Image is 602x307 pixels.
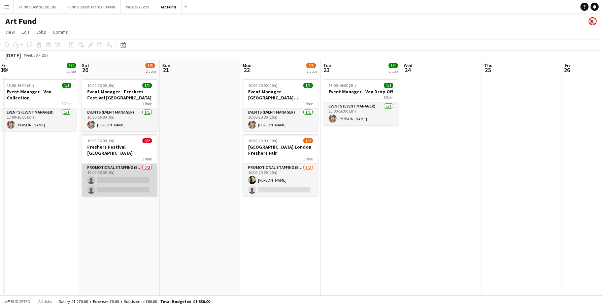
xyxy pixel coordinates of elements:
[7,83,34,88] span: 13:00-16:00 (3h)
[67,63,76,68] span: 1/1
[5,29,15,35] span: View
[323,62,331,68] span: Tue
[1,62,7,68] span: Fri
[82,62,89,68] span: Sat
[53,29,68,35] span: Comms
[243,109,318,131] app-card-role: Events (Event Manager)1/110:00-20:00 (10h)[PERSON_NAME]
[303,83,313,88] span: 1/1
[303,156,313,161] span: 1 Role
[82,109,157,131] app-card-role: Events (Event Manager)1/110:00-16:00 (6h)[PERSON_NAME]
[14,0,62,13] button: Purina Denta Life City
[87,83,114,88] span: 10:00-16:00 (6h)
[5,52,21,59] div: [DATE]
[36,29,46,35] span: Jobs
[564,66,570,74] span: 26
[22,29,29,35] span: Edit
[303,101,313,106] span: 1 Role
[160,299,210,304] span: Total Budgeted £1 330.00
[62,83,71,88] span: 1/1
[323,89,399,95] h3: Event Manager - Van Drop Off
[323,102,399,125] app-card-role: Events (Event Manager)1/113:00-16:00 (3h)[PERSON_NAME]
[121,0,155,13] button: Wrigleys Extra
[243,62,252,68] span: Mon
[50,28,71,36] a: Comms
[19,28,32,36] a: Edit
[142,83,152,88] span: 1/1
[67,69,76,74] div: 1 Job
[248,138,277,143] span: 10:00-20:00 (10h)
[243,79,318,131] app-job-card: 10:00-20:00 (10h)1/1Event Manager - [GEOGRAPHIC_DATA] [GEOGRAPHIC_DATA]1 RoleEvents (Event Manage...
[161,66,170,74] span: 21
[322,66,331,74] span: 23
[162,62,170,68] span: Sun
[243,144,318,156] h3: [GEOGRAPHIC_DATA] London Freshers Fair
[242,66,252,74] span: 22
[37,299,53,304] span: All jobs
[483,66,493,74] span: 25
[383,95,393,100] span: 1 Role
[306,63,316,68] span: 2/3
[484,62,493,68] span: Thu
[389,63,398,68] span: 1/1
[243,164,318,196] app-card-role: Promotional Staffing (Brand Ambassadors)1/210:00-20:00 (10h)[PERSON_NAME]
[248,83,277,88] span: 10:00-20:00 (10h)
[82,144,157,156] h3: Freshers Festival [GEOGRAPHIC_DATA]
[243,134,318,196] app-job-card: 10:00-20:00 (10h)1/2[GEOGRAPHIC_DATA] London Freshers Fair1 RolePromotional Staffing (Brand Ambas...
[146,69,156,74] div: 2 Jobs
[142,138,152,143] span: 0/2
[384,83,393,88] span: 1/1
[329,83,356,88] span: 13:00-16:00 (3h)
[81,66,89,74] span: 20
[323,79,399,125] app-job-card: 13:00-16:00 (3h)1/1Event Manager - Van Drop Off1 RoleEvents (Event Manager)1/113:00-16:00 (3h)[PE...
[389,69,398,74] div: 1 Job
[3,28,18,36] a: View
[1,79,77,131] app-job-card: 13:00-16:00 (3h)1/1Event Manager - Van Collection1 RoleEvents (Event Manager)1/113:00-16:00 (3h)[...
[62,0,121,13] button: Purina Street Teams - 00008
[0,66,7,74] span: 19
[1,109,77,131] app-card-role: Events (Event Manager)1/113:00-16:00 (3h)[PERSON_NAME]
[33,28,49,36] a: Jobs
[565,62,570,68] span: Fri
[62,101,71,106] span: 1 Role
[155,0,182,13] button: Art Fund
[307,69,317,74] div: 2 Jobs
[42,53,48,58] div: BST
[243,89,318,101] h3: Event Manager - [GEOGRAPHIC_DATA] [GEOGRAPHIC_DATA]
[59,299,210,304] div: Salary £1 270.00 + Expenses £0.00 + Subsistence £60.00 =
[87,138,114,143] span: 10:00-16:00 (6h)
[22,53,39,58] span: Week 38
[589,17,597,25] app-user-avatar: Bounce Activations Ltd
[142,156,152,161] span: 1 Role
[82,89,157,101] h3: Event Manager - Freshers Festival [GEOGRAPHIC_DATA]
[5,16,37,26] h1: Art Fund
[404,62,412,68] span: Wed
[82,164,157,196] app-card-role: Promotional Staffing (Brand Ambassadors)0/210:00-16:00 (6h)
[11,299,30,304] span: Budgeted
[82,79,157,131] app-job-card: 10:00-16:00 (6h)1/1Event Manager - Freshers Festival [GEOGRAPHIC_DATA]1 RoleEvents (Event Manager...
[142,101,152,106] span: 1 Role
[303,138,313,143] span: 1/2
[1,89,77,101] h3: Event Manager - Van Collection
[3,298,31,305] button: Budgeted
[82,134,157,196] app-job-card: 10:00-16:00 (6h)0/2Freshers Festival [GEOGRAPHIC_DATA]1 RolePromotional Staffing (Brand Ambassado...
[145,63,155,68] span: 1/3
[403,66,412,74] span: 24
